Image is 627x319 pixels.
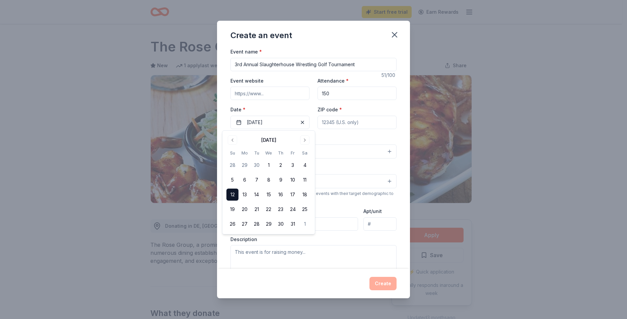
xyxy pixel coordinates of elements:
[226,159,238,171] button: 28
[238,149,251,156] th: Monday
[230,30,292,41] div: Create an event
[226,189,238,201] button: 12
[263,159,275,171] button: 1
[263,218,275,230] button: 29
[299,203,311,215] button: 25
[299,149,311,156] th: Saturday
[251,218,263,230] button: 28
[261,136,276,144] div: [DATE]
[251,159,263,171] button: 30
[238,189,251,201] button: 13
[299,218,311,230] button: 1
[275,203,287,215] button: 23
[275,174,287,186] button: 9
[363,208,382,215] label: Apt/unit
[251,174,263,186] button: 7
[287,149,299,156] th: Friday
[230,106,309,113] label: Date
[318,106,342,113] label: ZIP code
[226,149,238,156] th: Sunday
[275,149,287,156] th: Thursday
[263,189,275,201] button: 15
[230,236,257,243] label: Description
[299,174,311,186] button: 11
[287,159,299,171] button: 3
[238,174,251,186] button: 6
[230,116,309,129] button: [DATE]
[251,203,263,215] button: 21
[300,135,309,145] button: Go to next month
[238,159,251,171] button: 29
[299,159,311,171] button: 4
[251,149,263,156] th: Tuesday
[238,203,251,215] button: 20
[251,189,263,201] button: 14
[363,217,397,231] input: #
[226,218,238,230] button: 26
[238,218,251,230] button: 27
[287,203,299,215] button: 24
[226,174,238,186] button: 5
[287,189,299,201] button: 17
[230,78,264,84] label: Event website
[263,203,275,215] button: 22
[263,149,275,156] th: Wednesday
[275,159,287,171] button: 2
[226,203,238,215] button: 19
[275,218,287,230] button: 30
[299,189,311,201] button: 18
[318,78,349,84] label: Attendance
[230,58,397,71] input: Spring Fundraiser
[263,174,275,186] button: 8
[230,48,262,55] label: Event name
[228,135,237,145] button: Go to previous month
[381,71,397,79] div: 51 /100
[230,87,309,100] input: https://www...
[275,189,287,201] button: 16
[287,174,299,186] button: 10
[318,87,397,100] input: 20
[287,218,299,230] button: 31
[318,116,397,129] input: 12345 (U.S. only)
